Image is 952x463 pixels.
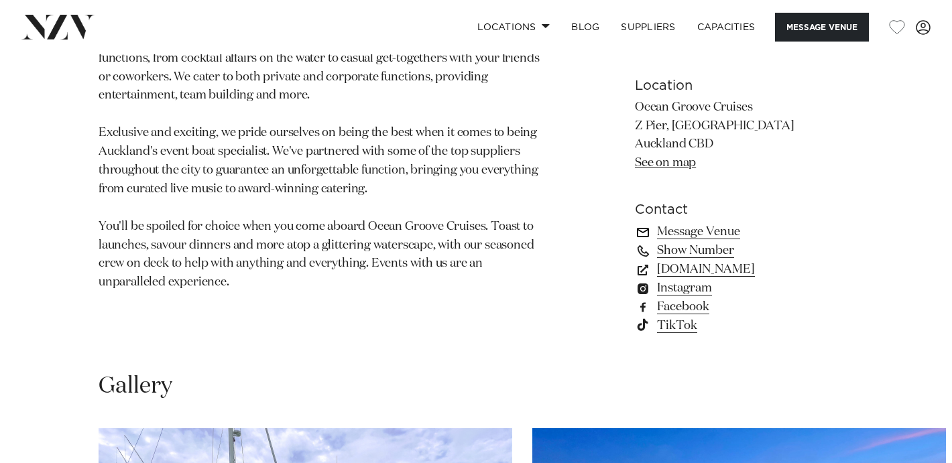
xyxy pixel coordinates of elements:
[687,13,766,42] a: Capacities
[775,13,869,42] button: Message Venue
[635,297,853,316] a: Facebook
[635,316,853,335] a: TikTok
[635,200,853,220] h6: Contact
[635,260,853,279] a: [DOMAIN_NAME]
[635,98,853,174] p: Ocean Groove Cruises Z Pier, [GEOGRAPHIC_DATA] Auckland CBD
[99,371,172,401] h2: Gallery
[560,13,610,42] a: BLOG
[635,222,853,241] a: Message Venue
[635,157,696,169] a: See on map
[635,76,853,96] h6: Location
[635,279,853,297] a: Instagram
[635,241,853,260] a: Show Number
[467,13,560,42] a: Locations
[610,13,686,42] a: SUPPLIERS
[21,15,95,39] img: nzv-logo.png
